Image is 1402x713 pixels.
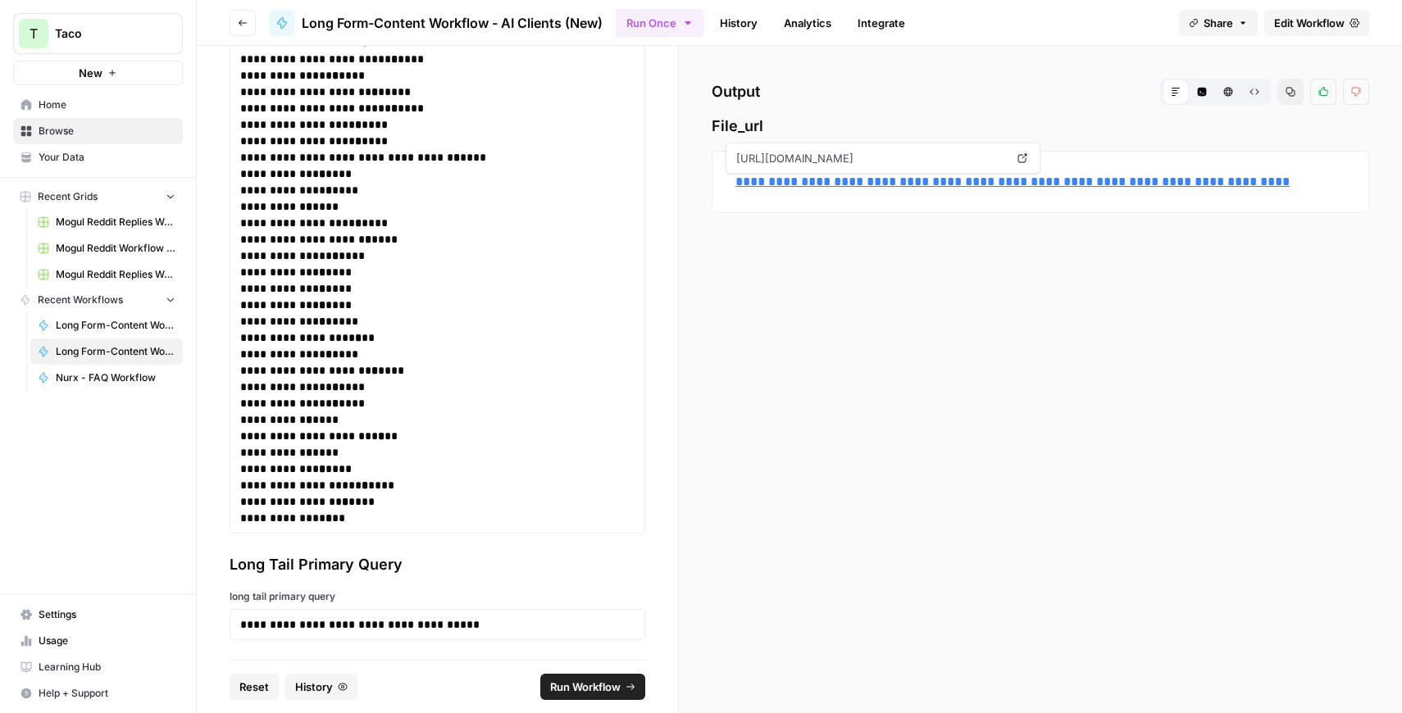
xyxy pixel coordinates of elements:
a: Analytics [774,10,841,36]
span: Nurx - FAQ Workflow [56,370,175,385]
button: Share [1179,10,1258,36]
span: New [79,65,102,81]
span: Run Workflow [550,679,621,695]
a: History [710,10,767,36]
span: Recent Workflows [38,293,123,307]
span: Help + Support [39,686,175,701]
span: Long Form-Content Workflow - B2B Clients [56,318,175,333]
a: Integrate [848,10,915,36]
a: Nurx - FAQ Workflow [30,365,183,391]
button: Help + Support [13,680,183,706]
button: Recent Grids [13,184,183,209]
a: Mogul Reddit Replies Workflow Grid (1) [30,261,183,288]
a: Mogul Reddit Workflow Grid (1) [30,235,183,261]
span: Recent Grids [38,189,98,204]
span: Long Form-Content Workflow - AI Clients (New) [56,344,175,359]
span: Browse [39,124,175,139]
span: Usage [39,634,175,648]
button: Reset [230,674,279,700]
span: Mogul Reddit Replies Workflow Grid (1) [56,267,175,282]
span: File_url [712,115,1369,138]
div: Long Tail Primary Query [230,553,645,576]
a: Your Data [13,144,183,170]
h2: Output [712,79,1369,105]
span: Mogul Reddit Workflow Grid (1) [56,241,175,256]
a: Browse [13,118,183,144]
span: T [30,24,38,43]
a: Edit Workflow [1264,10,1369,36]
span: Share [1204,15,1233,31]
span: [URL][DOMAIN_NAME] [733,143,1008,173]
button: History [285,674,357,700]
a: Usage [13,628,183,654]
span: Settings [39,607,175,622]
span: Mogul Reddit Replies Workflow Grid [56,215,175,229]
label: long tail primary query [230,589,645,604]
a: Long Form-Content Workflow - B2B Clients [30,312,183,338]
span: History [295,679,333,695]
span: Long Form-Content Workflow - AI Clients (New) [302,13,603,33]
span: Edit Workflow [1274,15,1345,31]
span: Home [39,98,175,112]
button: Workspace: Taco [13,13,183,54]
a: Learning Hub [13,654,183,680]
button: New [13,61,183,85]
span: Taco [55,25,154,42]
span: Reset [239,679,269,695]
span: Learning Hub [39,660,175,674]
button: Run Workflow [540,674,645,700]
button: Recent Workflows [13,288,183,312]
a: Mogul Reddit Replies Workflow Grid [30,209,183,235]
a: Long Form-Content Workflow - AI Clients (New) [269,10,603,36]
a: Settings [13,602,183,628]
a: Long Form-Content Workflow - AI Clients (New) [30,338,183,365]
button: Run Once [616,9,703,37]
span: Your Data [39,150,175,165]
a: Home [13,92,183,118]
